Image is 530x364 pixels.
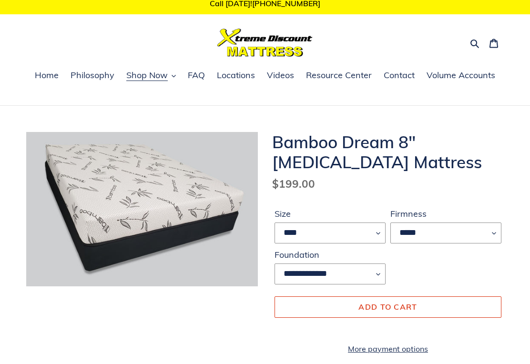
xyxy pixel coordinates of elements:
[379,69,419,83] a: Contact
[35,70,59,81] span: Home
[183,69,210,83] a: FAQ
[262,69,299,83] a: Videos
[275,207,386,220] label: Size
[390,207,501,220] label: Firmness
[126,70,168,81] span: Shop Now
[384,70,415,81] span: Contact
[71,70,114,81] span: Philosophy
[275,248,386,261] label: Foundation
[272,132,504,172] h1: Bamboo Dream 8" [MEDICAL_DATA] Mattress
[272,177,315,191] span: $199.00
[301,69,377,83] a: Resource Center
[66,69,119,83] a: Philosophy
[275,296,501,317] button: Add to cart
[188,70,205,81] span: FAQ
[30,69,63,83] a: Home
[427,70,495,81] span: Volume Accounts
[217,29,313,57] img: Xtreme Discount Mattress
[306,70,372,81] span: Resource Center
[217,70,255,81] span: Locations
[122,69,181,83] button: Shop Now
[275,343,501,354] a: More payment options
[212,69,260,83] a: Locations
[358,302,417,312] span: Add to cart
[267,70,294,81] span: Videos
[422,69,500,83] a: Volume Accounts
